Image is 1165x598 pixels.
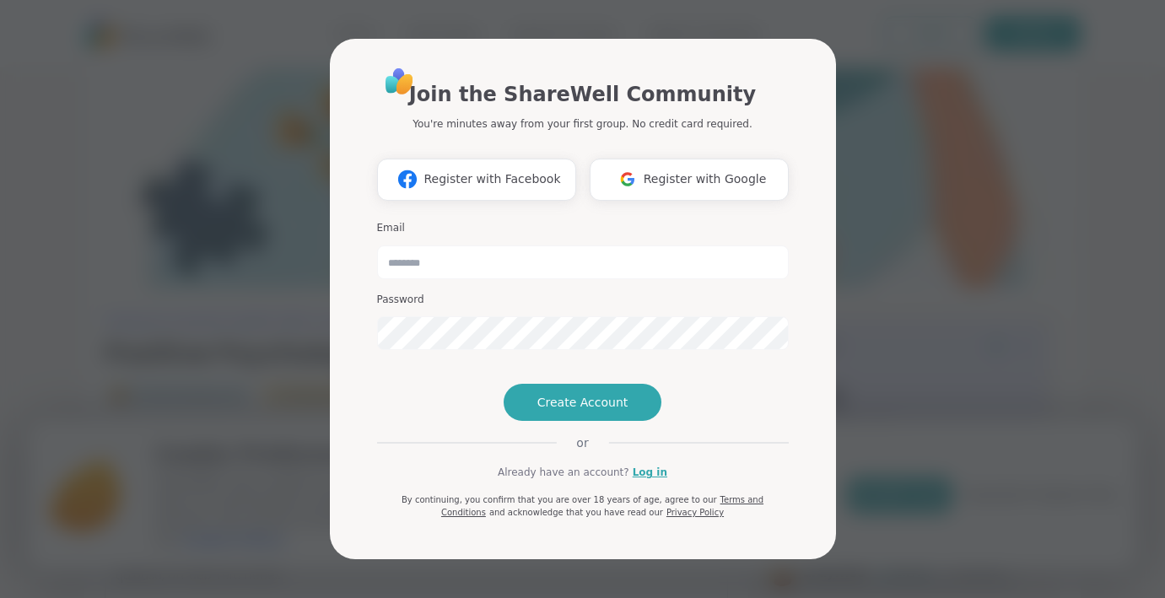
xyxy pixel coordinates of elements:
span: or [556,434,608,451]
h1: Join the ShareWell Community [409,79,756,110]
img: ShareWell Logomark [391,164,423,195]
h3: Password [377,293,789,307]
h3: Email [377,221,789,235]
a: Privacy Policy [666,508,724,517]
button: Register with Facebook [377,159,576,201]
button: Register with Google [590,159,789,201]
span: By continuing, you confirm that you are over 18 years of age, agree to our [402,495,717,504]
span: Register with Facebook [423,170,560,188]
span: Register with Google [644,170,767,188]
img: ShareWell Logomark [612,164,644,195]
p: You're minutes away from your first group. No credit card required. [413,116,752,132]
a: Log in [633,465,667,480]
img: ShareWell Logo [380,62,418,100]
span: Already have an account? [498,465,629,480]
button: Create Account [504,384,662,421]
span: and acknowledge that you have read our [489,508,663,517]
span: Create Account [537,394,628,411]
